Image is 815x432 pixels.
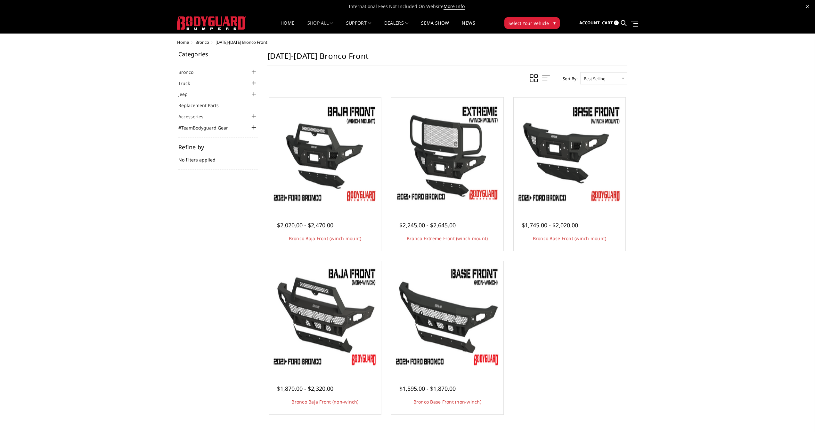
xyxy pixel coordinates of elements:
a: shop all [307,21,333,33]
span: Account [579,20,600,26]
span: $2,245.00 - $2,645.00 [399,221,456,229]
span: ▾ [553,20,556,26]
a: Home [281,21,294,33]
span: $1,595.00 - $1,870.00 [399,385,456,392]
a: Support [346,21,371,33]
a: Bronco [178,69,201,75]
a: Truck [178,80,198,87]
h5: Categories [178,51,258,57]
a: Account [579,14,600,32]
a: Bodyguard Ford Bronco Bronco Baja Front (winch mount) [271,99,379,208]
button: Select Your Vehicle [504,17,560,29]
span: Select Your Vehicle [509,20,549,27]
a: Jeep [178,91,196,98]
a: Bronco [195,39,209,45]
a: Home [177,39,189,45]
a: Bronco Base Front (non-winch) Bronco Base Front (non-winch) [393,263,502,372]
a: Accessories [178,113,211,120]
span: $1,870.00 - $2,320.00 [277,385,333,392]
a: SEMA Show [421,21,449,33]
a: Bronco Baja Front (winch mount) [289,235,362,241]
a: More Info [444,3,465,10]
a: Bronco Base Front (non-winch) [413,399,481,405]
a: Cart 0 [602,14,619,32]
a: Bronco Extreme Front (winch mount) [407,235,488,241]
a: #TeamBodyguard Gear [178,124,236,131]
label: Sort By: [559,74,577,83]
span: Cart [602,20,613,26]
img: Bronco Base Front (non-winch) [393,263,502,372]
a: Bronco Extreme Front (winch mount) Bronco Extreme Front (winch mount) [393,99,502,208]
a: Bronco Base Front (winch mount) [533,235,607,241]
h1: [DATE]-[DATE] Bronco Front [267,51,627,66]
a: Dealers [384,21,409,33]
span: [DATE]-[DATE] Bronco Front [216,39,267,45]
a: Freedom Series - Bronco Base Front Bumper Bronco Base Front (winch mount) [515,99,624,208]
span: 0 [614,20,619,25]
a: Bronco Baja Front (non-winch) Bronco Baja Front (non-winch) [271,263,379,372]
a: Replacement Parts [178,102,227,109]
a: Bronco Baja Front (non-winch) [291,399,358,405]
span: $1,745.00 - $2,020.00 [522,221,578,229]
span: $2,020.00 - $2,470.00 [277,221,333,229]
img: BODYGUARD BUMPERS [177,16,246,30]
a: News [462,21,475,33]
div: No filters applied [178,144,258,170]
h5: Refine by [178,144,258,150]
